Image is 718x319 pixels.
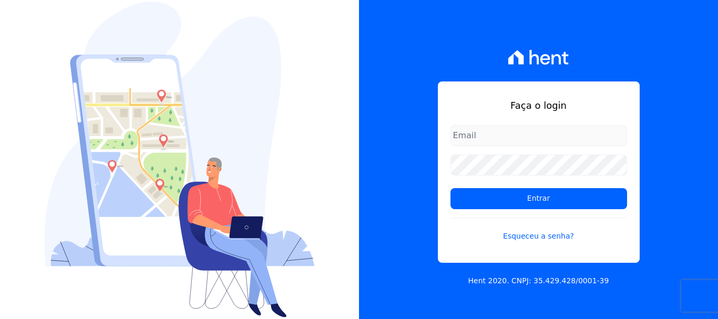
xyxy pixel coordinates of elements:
[450,218,627,242] a: Esqueceu a senha?
[468,275,609,286] p: Hent 2020. CNPJ: 35.429.428/0001-39
[450,188,627,209] input: Entrar
[450,125,627,146] input: Email
[45,2,315,317] img: Login
[450,98,627,112] h1: Faça o login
